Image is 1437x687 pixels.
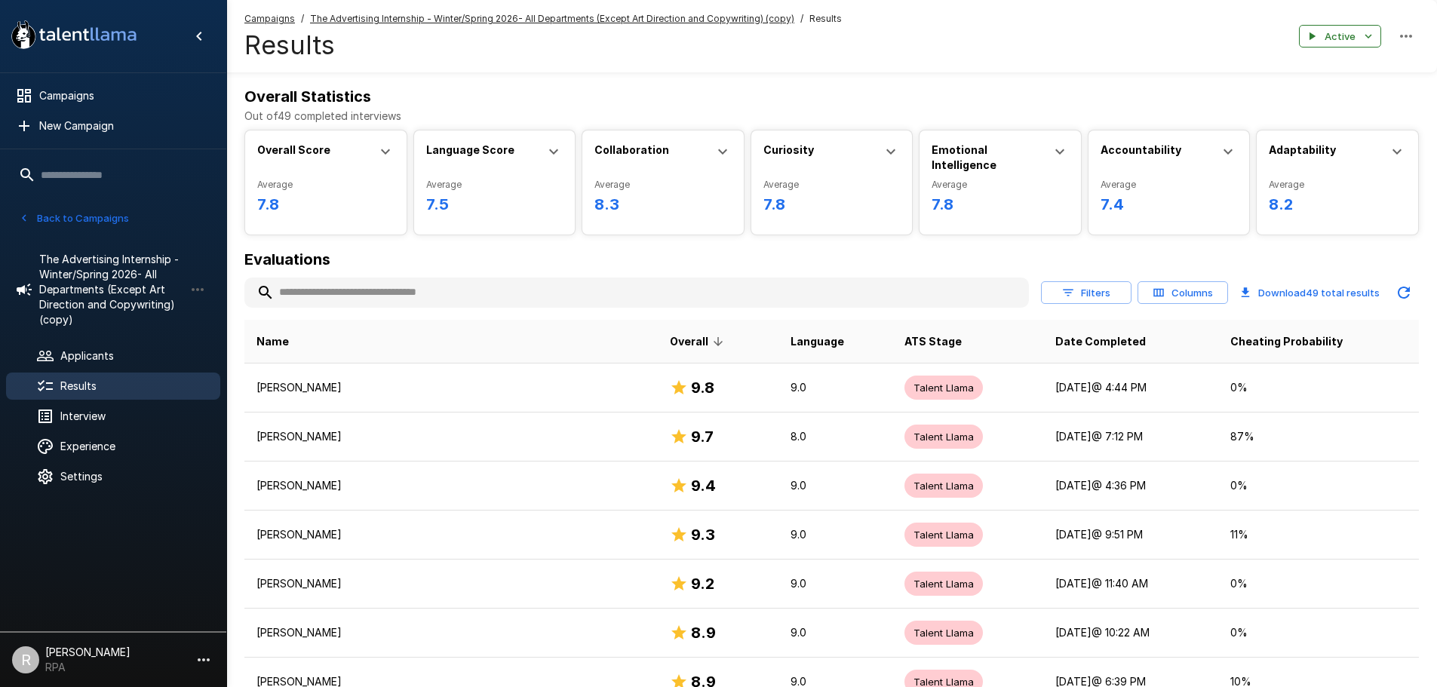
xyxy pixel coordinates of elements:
[1269,192,1406,216] h6: 8.2
[791,576,880,591] p: 9.0
[1043,363,1218,413] td: [DATE] @ 4:44 PM
[1230,527,1407,542] p: 11 %
[932,177,1069,192] span: Average
[594,143,669,156] b: Collaboration
[763,177,901,192] span: Average
[691,425,714,449] h6: 9.7
[1230,380,1407,395] p: 0 %
[244,109,1419,124] p: Out of 49 completed interviews
[1043,462,1218,511] td: [DATE] @ 4:36 PM
[594,177,732,192] span: Average
[1389,278,1419,308] button: Updated Today - 12:26 PM
[1269,143,1336,156] b: Adaptability
[691,474,716,498] h6: 9.4
[426,143,514,156] b: Language Score
[1230,625,1407,640] p: 0 %
[691,621,716,645] h6: 8.9
[1043,609,1218,658] td: [DATE] @ 10:22 AM
[244,29,842,61] h4: Results
[691,376,714,400] h6: 9.8
[932,143,996,171] b: Emotional Intelligence
[310,13,794,24] u: The Advertising Internship - Winter/Spring 2026- All Departments (Except Art Direction and Copywr...
[426,192,563,216] h6: 7.5
[1230,478,1407,493] p: 0 %
[932,192,1069,216] h6: 7.8
[1043,560,1218,609] td: [DATE] @ 11:40 AM
[1101,177,1238,192] span: Average
[904,528,983,542] span: Talent Llama
[301,11,304,26] span: /
[691,572,714,596] h6: 9.2
[904,626,983,640] span: Talent Llama
[791,625,880,640] p: 9.0
[256,478,646,493] p: [PERSON_NAME]
[244,250,330,268] b: Evaluations
[256,625,646,640] p: [PERSON_NAME]
[257,192,395,216] h6: 7.8
[791,380,880,395] p: 9.0
[904,479,983,493] span: Talent Llama
[904,430,983,444] span: Talent Llama
[244,87,371,106] b: Overall Statistics
[1101,192,1238,216] h6: 7.4
[1230,429,1407,444] p: 87 %
[791,478,880,493] p: 9.0
[257,143,330,156] b: Overall Score
[256,429,646,444] p: [PERSON_NAME]
[1055,333,1146,351] span: Date Completed
[904,577,983,591] span: Talent Llama
[904,333,962,351] span: ATS Stage
[1138,281,1228,305] button: Columns
[1269,177,1406,192] span: Average
[763,192,901,216] h6: 7.8
[256,576,646,591] p: [PERSON_NAME]
[256,380,646,395] p: [PERSON_NAME]
[691,523,715,547] h6: 9.3
[256,527,646,542] p: [PERSON_NAME]
[594,192,732,216] h6: 8.3
[426,177,563,192] span: Average
[670,333,728,351] span: Overall
[1230,576,1407,591] p: 0 %
[800,11,803,26] span: /
[1299,25,1381,48] button: Active
[791,429,880,444] p: 8.0
[904,381,983,395] span: Talent Llama
[809,11,842,26] span: Results
[244,13,295,24] u: Campaigns
[1101,143,1181,156] b: Accountability
[257,177,395,192] span: Average
[256,333,289,351] span: Name
[1043,511,1218,560] td: [DATE] @ 9:51 PM
[1041,281,1131,305] button: Filters
[1230,333,1343,351] span: Cheating Probability
[791,333,844,351] span: Language
[791,527,880,542] p: 9.0
[1043,413,1218,462] td: [DATE] @ 7:12 PM
[1234,278,1386,308] button: Download49 total results
[763,143,814,156] b: Curiosity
